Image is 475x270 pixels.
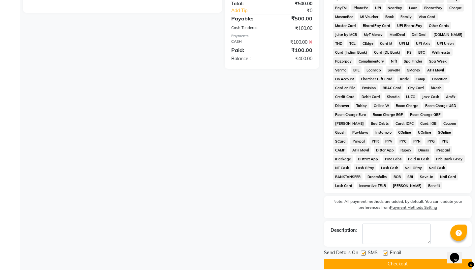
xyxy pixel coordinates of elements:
[441,120,458,127] span: Coupon
[439,137,450,145] span: PPE
[407,4,420,12] span: Loan
[396,128,413,136] span: COnline
[373,128,394,136] span: Instamojo
[333,164,351,172] span: NT Cash
[373,4,383,12] span: UPI
[333,48,369,56] span: Card (Indian Bank)
[354,164,376,172] span: Lash GPay
[350,137,367,145] span: Paypal
[351,66,362,74] span: BFL
[226,55,272,62] div: Balance :
[383,13,396,20] span: Bank
[362,31,385,38] span: MyT Money
[429,84,444,92] span: bKash
[414,75,427,83] span: Comp
[404,93,418,100] span: LUZO
[324,249,358,257] span: Send Details On
[370,111,405,118] span: Room Charge EGP
[427,22,451,29] span: Other Cards
[226,7,279,14] a: Add Tip
[393,120,416,127] span: Card: IDFC
[333,22,358,29] span: Master Card
[405,66,423,74] span: GMoney
[333,75,356,83] span: On Account
[397,40,411,47] span: UPI M
[398,146,414,154] span: Rupay
[389,57,399,65] span: Nift
[395,22,424,29] span: UPI BharatPay
[226,46,272,54] div: Paid:
[387,31,407,38] span: MariDeal
[360,84,378,92] span: Envision
[364,66,383,74] span: LoanTap
[416,146,431,154] span: Diners
[368,120,391,127] span: Bad Debts
[333,66,349,74] span: Venmo
[417,13,438,20] span: Visa Card
[431,31,465,38] span: [DOMAIN_NAME]
[272,46,317,54] div: ₹100.00
[350,128,370,136] span: PayMaya
[427,57,449,65] span: Spa Week
[416,128,433,136] span: UOnline
[358,13,380,20] span: MI Voucher
[414,40,432,47] span: UPI Axis
[333,173,363,180] span: BANKTANSFER
[333,120,366,127] span: [PERSON_NAME]
[391,173,403,180] span: BOB
[378,40,395,47] span: Card M
[425,137,437,145] span: PPG
[434,155,465,163] span: Pnb Bank GPay
[422,4,445,12] span: BharatPay
[390,204,437,210] label: Payment Methods Setting
[272,25,317,32] div: ₹100.00
[406,84,426,92] span: City Card
[386,4,404,12] span: NearBuy
[435,40,456,47] span: UPI Union
[351,4,370,12] span: PhonePe
[394,102,421,109] span: Room Charge
[368,249,378,257] span: SMS
[372,48,402,56] span: Card (DL Bank)
[405,48,414,56] span: RS
[347,40,358,47] span: TCL
[423,102,459,109] span: Room Charge USD
[426,182,442,189] span: Benefit
[333,102,352,109] span: Discover
[369,137,381,145] span: PPR
[333,137,348,145] span: SCard
[361,22,392,29] span: BharatPay Card
[354,102,369,109] span: Tabby
[333,182,355,189] span: Lash Card
[272,55,317,62] div: ₹400.00
[398,13,414,20] span: Family
[430,75,450,83] span: Donation
[356,155,380,163] span: District App
[402,57,425,65] span: Spa Finder
[333,40,345,47] span: THD
[357,182,388,189] span: Innovative TELR
[324,259,472,269] button: Checkout
[333,13,356,20] span: MosamBee
[406,155,431,163] span: Paid in Cash
[420,93,441,100] span: Jazz Cash
[365,173,389,180] span: Dreamfolks
[226,0,272,7] div: Total:
[385,93,401,100] span: Shoutlo
[405,173,415,180] span: SBI
[434,146,453,154] span: iPrepaid
[226,39,272,46] div: CASH
[397,75,411,83] span: Trade
[333,4,349,12] span: PayTM
[425,66,446,74] span: ATH Movil
[356,57,386,65] span: Complimentary
[333,57,354,65] span: Razorpay
[333,31,359,38] span: Juice by MCB
[333,84,358,92] span: Card on File
[333,128,348,136] span: Gcash
[279,7,317,14] div: ₹0
[383,155,403,163] span: Pine Labs
[386,66,402,74] span: SaveIN
[430,48,453,56] span: Wellnessta
[418,173,435,180] span: Save-In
